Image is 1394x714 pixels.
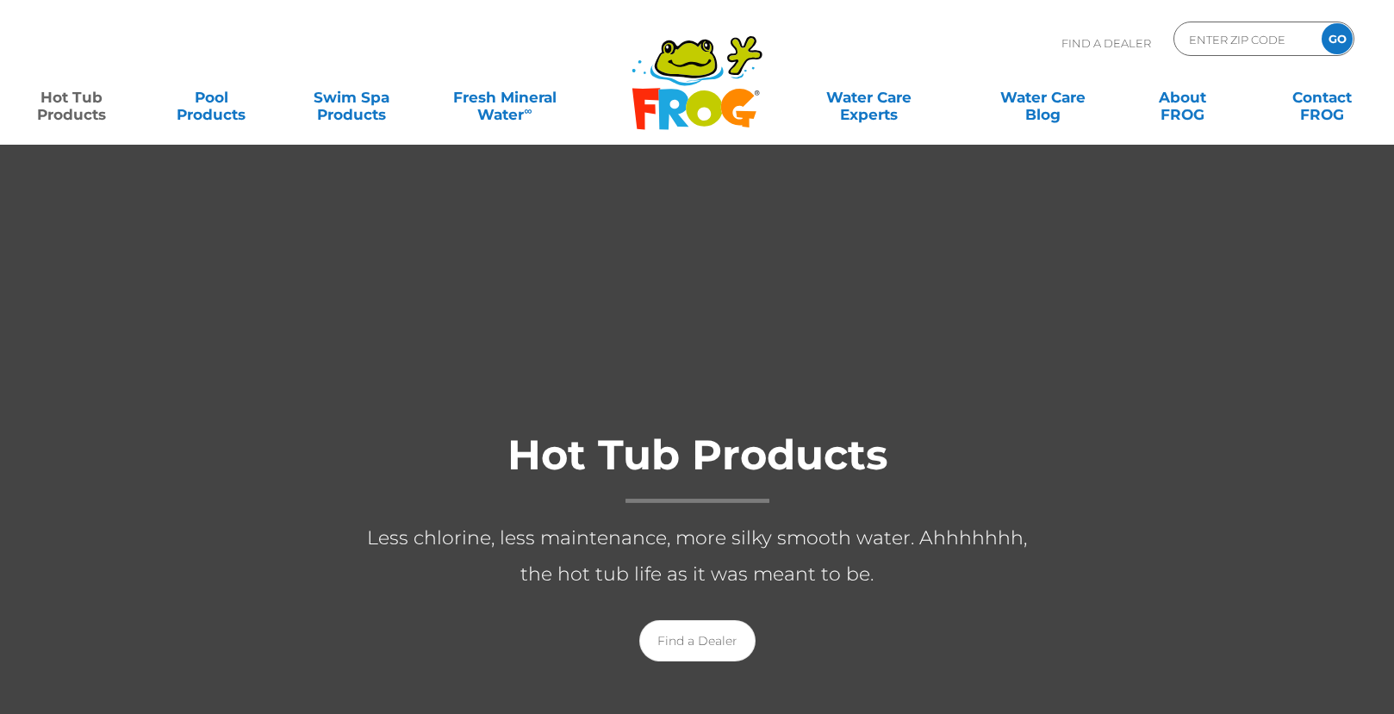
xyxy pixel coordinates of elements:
[1061,22,1151,65] p: Find A Dealer
[297,80,406,115] a: Swim SpaProducts
[781,80,957,115] a: Water CareExperts
[639,620,756,661] a: Find a Dealer
[1128,80,1236,115] a: AboutFROG
[157,80,265,115] a: PoolProducts
[1187,27,1304,52] input: Zip Code Form
[1268,80,1377,115] a: ContactFROG
[352,432,1042,503] h1: Hot Tub Products
[524,104,532,117] sup: ∞
[352,520,1042,593] p: Less chlorine, less maintenance, more silky smooth water. Ahhhhhhh, the hot tub life as it was me...
[988,80,1097,115] a: Water CareBlog
[1322,23,1353,54] input: GO
[437,80,573,115] a: Fresh MineralWater∞
[17,80,126,115] a: Hot TubProducts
